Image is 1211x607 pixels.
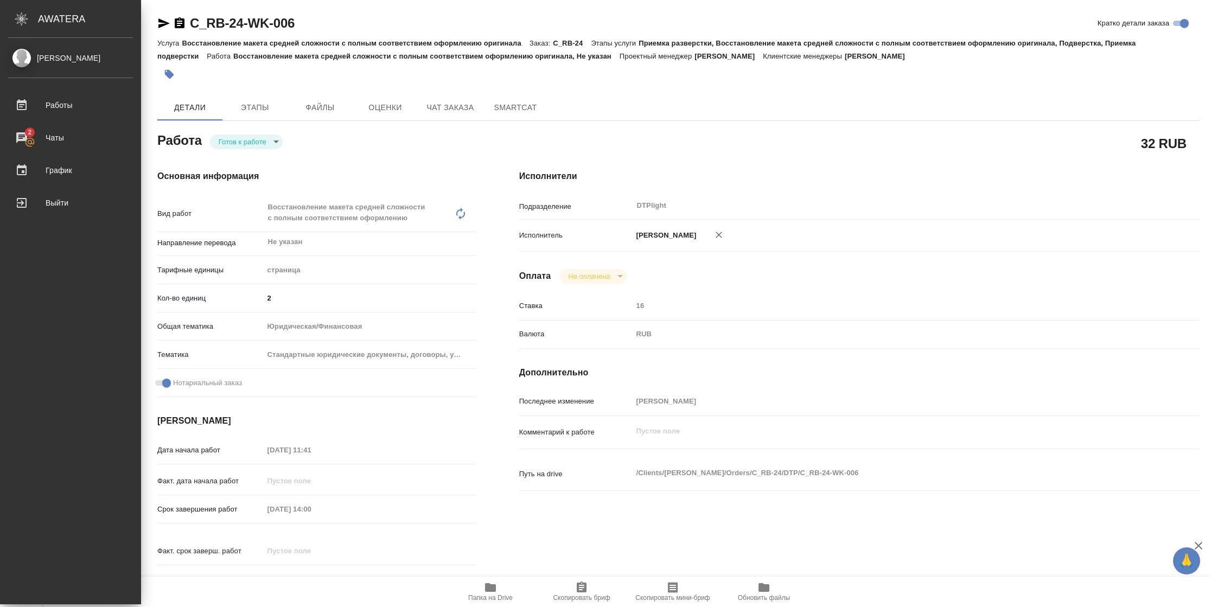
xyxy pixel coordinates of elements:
h4: Оплата [519,270,551,283]
p: Услуга [157,39,182,47]
p: Ставка [519,301,633,311]
input: Пустое поле [264,543,359,559]
button: Готов к работе [215,137,270,146]
p: Работа [207,52,233,60]
button: 🙏 [1173,547,1200,574]
span: 🙏 [1177,550,1196,572]
span: Кратко детали заказа [1098,18,1169,29]
span: SmartCat [489,101,541,114]
a: График [3,157,138,184]
input: ✎ Введи что-нибудь [264,571,359,587]
p: Кол-во единиц [157,293,264,304]
button: Скопировать мини-бриф [627,577,718,607]
button: Скопировать ссылку для ЯМессенджера [157,17,170,30]
div: Выйти [8,195,133,211]
div: Юридическая/Финансовая [264,317,476,336]
p: Тематика [157,349,264,360]
input: Пустое поле [264,442,359,458]
span: Этапы [229,101,281,114]
p: C_RB-24 [553,39,591,47]
span: 2 [21,127,38,138]
p: Факт. срок заверш. работ [157,546,264,557]
p: Восстановление макета средней сложности с полным соответствием оформлению оригинала [182,39,529,47]
button: Добавить тэг [157,62,181,86]
p: [PERSON_NAME] [694,52,763,60]
button: Удалить исполнителя [707,223,731,247]
div: [PERSON_NAME] [8,52,133,64]
h4: Дополнительно [519,366,1199,379]
p: Путь на drive [519,469,633,480]
h2: Работа [157,130,202,149]
div: Готов к работе [210,135,283,149]
p: Факт. дата начала работ [157,476,264,487]
p: [PERSON_NAME] [633,230,697,241]
div: Готов к работе [559,269,626,284]
input: Пустое поле [633,298,1143,314]
input: Пустое поле [264,473,359,489]
p: Срок завершения услуги [157,574,264,585]
p: Валюта [519,329,633,340]
div: График [8,162,133,178]
button: Папка на Drive [445,577,536,607]
p: Последнее изменение [519,396,633,407]
p: Проектный менеджер [620,52,694,60]
div: страница [264,261,476,279]
span: Чат заказа [424,101,476,114]
button: Скопировать бриф [536,577,627,607]
span: Обновить файлы [738,594,791,602]
div: RUB [633,325,1143,343]
span: Оценки [359,101,411,114]
span: Нотариальный заказ [173,378,242,388]
button: Обновить файлы [718,577,810,607]
span: Файлы [294,101,346,114]
p: Общая тематика [157,321,264,332]
p: Дата начала работ [157,445,264,456]
a: Работы [3,92,138,119]
h4: Исполнители [519,170,1199,183]
a: Выйти [3,189,138,216]
div: Работы [8,97,133,113]
span: Папка на Drive [468,594,513,602]
span: Детали [164,101,216,114]
button: Не оплачена [565,272,613,281]
input: Пустое поле [633,393,1143,409]
p: Вид работ [157,208,264,219]
p: Направление перевода [157,238,264,248]
h4: Основная информация [157,170,476,183]
p: Клиентские менеджеры [763,52,845,60]
div: AWATERA [38,8,141,30]
textarea: /Clients/[PERSON_NAME]/Orders/C_RB-24/DTP/C_RB-24-WK-006 [633,464,1143,482]
p: Восстановление макета средней сложности с полным соответствием оформлению оригинала, Не указан [233,52,620,60]
h2: 32 RUB [1141,134,1187,152]
p: Комментарий к работе [519,427,633,438]
div: Чаты [8,130,133,146]
h4: [PERSON_NAME] [157,414,476,427]
input: ✎ Введи что-нибудь [264,290,476,306]
button: Скопировать ссылку [173,17,186,30]
p: [PERSON_NAME] [845,52,913,60]
p: Срок завершения работ [157,504,264,515]
p: Этапы услуги [591,39,639,47]
p: Приемка разверстки, Восстановление макета средней сложности с полным соответствием оформлению ори... [157,39,1136,60]
p: Заказ: [530,39,553,47]
p: Подразделение [519,201,633,212]
a: 2Чаты [3,124,138,151]
span: Скопировать мини-бриф [635,594,710,602]
a: C_RB-24-WK-006 [190,16,295,30]
span: Скопировать бриф [553,594,610,602]
p: Исполнитель [519,230,633,241]
div: Стандартные юридические документы, договоры, уставы [264,346,476,364]
input: Пустое поле [264,501,359,517]
p: Тарифные единицы [157,265,264,276]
